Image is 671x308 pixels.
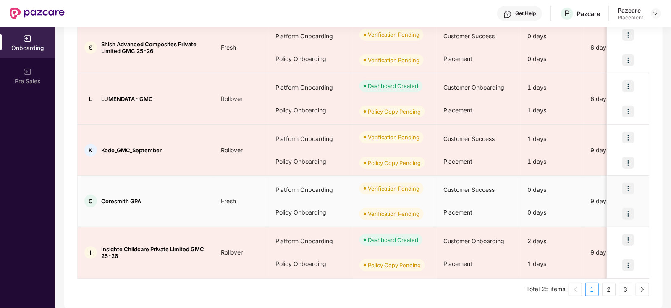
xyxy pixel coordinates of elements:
div: 1 days [521,252,584,275]
div: Policy Onboarding [269,201,353,224]
div: Platform Onboarding [269,127,353,150]
div: Dashboard Created [368,236,418,244]
div: Verification Pending [368,210,419,218]
div: 0 days [521,48,584,70]
div: 6 days [584,94,655,104]
span: Placement [443,106,472,114]
span: Placement [443,55,472,62]
div: Pazcare [577,10,600,18]
img: svg+xml;base64,PHN2ZyB3aWR0aD0iMjAiIGhlaWdodD0iMjAiIHZpZXdCb3g9IjAgMCAyMCAyMCIgZmlsbD0ibm9uZSIgeG... [24,68,32,76]
div: 1 days [521,76,584,99]
img: icon [622,183,634,194]
img: icon [622,234,634,246]
div: Placement [618,14,643,21]
span: Placement [443,260,472,267]
span: Customer Success [443,186,495,193]
div: Platform Onboarding [269,178,353,201]
div: Dashboard Created [368,82,418,90]
div: Pazcare [618,6,643,14]
li: 2 [602,283,616,296]
div: Policy Copy Pending [368,159,421,167]
div: K [84,144,97,157]
span: Customer Onboarding [443,84,504,91]
button: right [636,283,649,296]
div: Verification Pending [368,30,419,39]
img: icon [622,259,634,271]
div: Verification Pending [368,184,419,193]
div: Policy Copy Pending [368,107,421,116]
div: Verification Pending [368,133,419,141]
a: 3 [619,283,632,296]
a: 1 [586,283,598,296]
div: C [84,195,97,207]
img: icon [622,29,634,41]
span: Shish Advanced Composites Private Limited GMC 25-26 [101,41,207,54]
div: L [84,93,97,105]
div: 1 days [521,127,584,150]
span: Placement [443,209,472,216]
div: 6 days [584,43,655,52]
img: icon [622,106,634,117]
span: right [640,287,645,292]
div: Platform Onboarding [269,76,353,99]
a: 2 [603,283,615,296]
div: Policy Onboarding [269,150,353,173]
div: 0 days [521,25,584,48]
img: New Pazcare Logo [10,8,65,19]
div: 9 days [584,196,655,206]
span: Rollover [214,146,249,154]
button: left [569,283,582,296]
img: svg+xml;base64,PHN2ZyB3aWR0aD0iMjAiIGhlaWdodD0iMjAiIHZpZXdCb3g9IjAgMCAyMCAyMCIgZmlsbD0ibm9uZSIgeG... [24,35,32,43]
div: Verification Pending [368,56,419,64]
span: Rollover [214,95,249,102]
li: 1 [585,283,599,296]
img: icon [622,80,634,92]
li: 3 [619,283,632,296]
span: LUMENDATA- GMC [101,96,153,102]
div: 0 days [521,201,584,224]
span: Kodo_GMC_September [101,147,162,154]
div: 1 days [521,150,584,173]
span: Customer Success [443,135,495,142]
span: Placement [443,158,472,165]
div: Get Help [515,10,536,17]
div: Policy Onboarding [269,48,353,70]
img: svg+xml;base64,PHN2ZyBpZD0iSGVscC0zMngzMiIgeG1sbnM9Imh0dHA6Ly93d3cudzMub3JnLzIwMDAvc3ZnIiB3aWR0aD... [503,10,512,19]
span: Fresh [214,197,243,204]
div: Policy Onboarding [269,99,353,122]
img: icon [622,208,634,220]
div: Platform Onboarding [269,25,353,48]
div: 0 days [521,178,584,201]
li: Total 25 items [526,283,565,296]
div: 9 days [584,146,655,155]
span: Customer Success [443,32,495,40]
div: I [84,246,97,259]
div: Policy Copy Pending [368,261,421,269]
div: Policy Onboarding [269,252,353,275]
img: svg+xml;base64,PHN2ZyBpZD0iRHJvcGRvd24tMzJ4MzIiIHhtbG5zPSJodHRwOi8vd3d3LnczLm9yZy8yMDAwL3N2ZyIgd2... [653,10,659,17]
div: 2 days [521,230,584,252]
span: left [573,287,578,292]
div: S [84,41,97,54]
img: icon [622,157,634,169]
img: icon [622,132,634,143]
div: 9 days [584,248,655,257]
span: Customer Onboarding [443,237,504,244]
span: Coresmith GPA [101,198,141,204]
span: Fresh [214,44,243,51]
img: icon [622,54,634,66]
li: Previous Page [569,283,582,296]
span: P [564,8,570,19]
span: Insighte Childcare Private Limited GMC 25-26 [101,246,207,259]
div: 1 days [521,99,584,122]
div: Platform Onboarding [269,230,353,252]
li: Next Page [636,283,649,296]
span: Rollover [214,249,249,256]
